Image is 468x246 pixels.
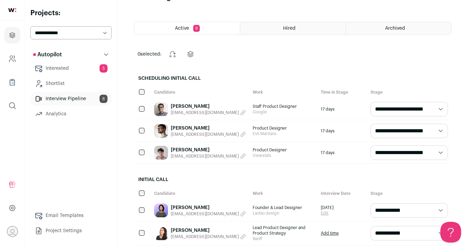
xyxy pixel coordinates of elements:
span: [EMAIL_ADDRESS][DOMAIN_NAME] [171,132,239,137]
span: Banff [253,236,314,242]
a: Interested5 [30,61,112,75]
iframe: Help Scout Beacon - Open [440,222,461,243]
span: Viewstats [253,153,314,158]
span: Staff Product Designer [253,104,314,109]
button: [EMAIL_ADDRESS][DOMAIN_NAME] [171,132,246,137]
div: Stage [367,86,451,98]
a: [PERSON_NAME] [171,146,246,153]
div: 17 days [317,120,367,142]
a: [PERSON_NAME] [171,227,246,234]
a: Add time [321,230,339,236]
a: Projects [4,27,20,44]
span: [EMAIL_ADDRESS][DOMAIN_NAME] [171,110,239,115]
a: Shortlist [30,77,112,91]
div: Interview Date [317,187,367,200]
div: Candidate [151,187,249,200]
div: Time in Stage [317,86,367,98]
a: Edit [321,210,334,216]
p: Autopilot [33,50,62,59]
button: Autopilot [30,48,112,61]
img: d6d96f3ea5250dcbcc432fdfce50c8b1b59e8c072636e173c92001058b55fe69.jpg [154,146,168,160]
a: [PERSON_NAME] [171,204,246,211]
button: [EMAIL_ADDRESS][DOMAIN_NAME] [171,211,246,217]
span: 5 [100,64,107,73]
img: wellfound-shorthand-0d5821cbd27db2630d0214b213865d53afaa358527fdda9d0ea32b1df1b89c2c.svg [8,8,16,12]
span: Evil Martians [253,131,314,136]
div: 17 days [317,142,367,163]
a: Archived [346,22,451,35]
a: Interview Pipeline8 [30,92,112,106]
span: Laolao design [253,210,314,216]
img: 3641299d339e753894393c6b8877b57935f39fc6fbb3dda68345d5209e1a73c5.jpg [154,124,168,138]
span: 0 [138,52,140,57]
span: [DATE] [321,205,334,210]
span: Archived [385,26,405,31]
span: [EMAIL_ADDRESS][DOMAIN_NAME] [171,153,239,159]
img: 9aeff988efad7df141fbcecc4e5143a51ed0522606a44b258a428eaa5e5a5941.jpg [154,226,168,240]
span: Product Designer [253,125,314,131]
a: Project Settings [30,224,112,238]
div: 17 days [317,98,367,120]
a: [PERSON_NAME] [171,125,246,132]
h2: Scheduling Initial Call [134,71,451,86]
div: Stage [367,187,451,200]
span: [EMAIL_ADDRESS][DOMAIN_NAME] [171,234,239,239]
button: Change stage [164,46,181,63]
a: Company and ATS Settings [4,50,20,67]
a: Hired [240,22,345,35]
img: 50b6d4a997a9801c82613c4f1e1f7bda5c2595ce7e86cde33ed5f89fc6c22b6f.jpg [154,102,168,116]
button: [EMAIL_ADDRESS][DOMAIN_NAME] [171,110,246,115]
span: selected: [138,51,161,58]
button: Open dropdown [7,226,18,237]
h2: Initial Call [134,172,451,187]
h2: Projects: [30,8,112,18]
img: e291c6bfa3e0c5837cddc4e21ea078813d8c7a060ef592cb882dc1fc0a9c57ff.jpg [154,204,168,217]
div: Work [249,187,317,200]
span: Hired [283,26,296,31]
span: Active [175,26,189,31]
span: Google [253,109,314,115]
span: Product Designer [253,147,314,153]
a: Email Templates [30,209,112,223]
button: [EMAIL_ADDRESS][DOMAIN_NAME] [171,153,246,159]
button: [EMAIL_ADDRESS][DOMAIN_NAME] [171,234,246,239]
div: Work [249,86,317,98]
a: Company Lists [4,74,20,91]
span: 8 [100,95,107,103]
span: 8 [193,25,200,32]
span: Lead Product Designer and Product Strategy [253,225,314,236]
a: [PERSON_NAME] [171,103,246,110]
span: Founder & Lead Designer [253,205,314,210]
span: [EMAIL_ADDRESS][DOMAIN_NAME] [171,211,239,217]
div: Candidate [151,86,249,98]
a: Analytics [30,107,112,121]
